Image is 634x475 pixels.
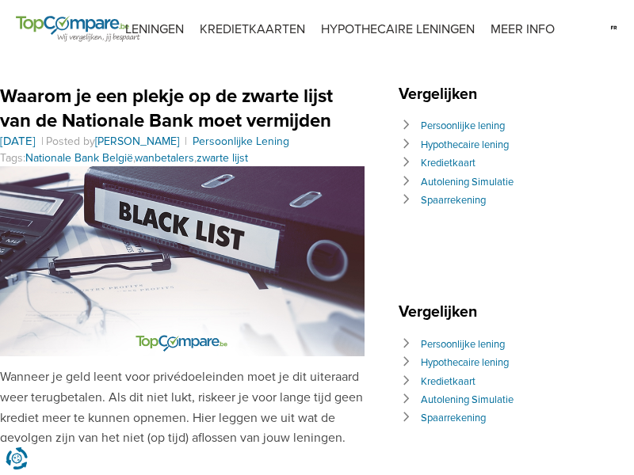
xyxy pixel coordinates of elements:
[25,151,133,165] a: Nationale Bank België
[39,135,46,148] span: |
[421,176,514,188] a: Autolening Simulatie
[421,393,514,406] a: Autolening Simulatie
[421,375,475,388] a: Kredietkaart
[46,135,182,148] span: Posted by
[193,135,289,148] a: Persoonlijke Lening
[95,135,179,148] a: [PERSON_NAME]
[421,157,475,169] a: Kredietkaart
[421,139,509,151] a: Hypothecaire lening
[421,338,505,351] a: Persoonlijke lening
[421,194,486,207] a: Spaarrekening
[182,135,189,148] span: |
[421,120,505,132] a: Persoonlijke lening
[399,302,485,321] span: Vergelijken
[197,151,248,165] a: zwarte lijst
[609,16,618,40] img: fr.svg
[399,85,485,104] span: Vergelijken
[421,356,509,369] a: Hypothecaire lening
[135,151,194,165] a: wanbetalers
[421,412,486,424] a: Spaarrekening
